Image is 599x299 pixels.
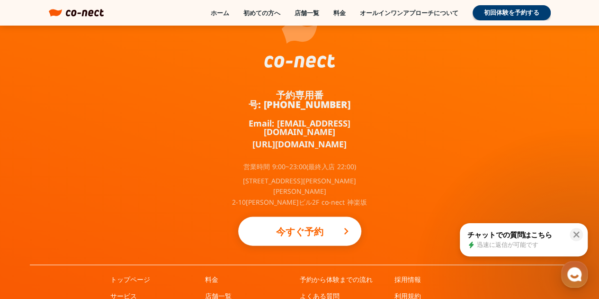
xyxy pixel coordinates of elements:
[110,274,150,284] a: トップページ
[257,221,342,242] p: 今すぐ予約
[3,220,63,244] a: ホーム
[63,220,122,244] a: チャット
[333,9,346,17] a: 料金
[394,274,421,284] a: 採用情報
[360,9,458,17] a: オールインワンアプローチについて
[252,139,347,148] a: [URL][DOMAIN_NAME]
[340,225,352,236] i: keyboard_arrow_right
[473,5,551,20] a: 初回体験を予約する
[243,9,280,17] a: 初めての方へ
[238,217,361,245] a: 今すぐ予約keyboard_arrow_right
[205,274,218,284] a: 料金
[81,235,104,243] span: チャット
[295,9,319,17] a: 店舗一覧
[229,90,371,109] a: 予約専用番号: [PHONE_NUMBER]
[300,274,373,284] a: 予約から体験までの流れ
[229,175,371,207] p: [STREET_ADDRESS][PERSON_NAME][PERSON_NAME] 2-10[PERSON_NAME]ビル2F co-nect 神楽坂
[24,235,41,242] span: ホーム
[122,220,182,244] a: 設定
[146,235,158,242] span: 設定
[229,118,371,136] a: Email: [EMAIL_ADDRESS][DOMAIN_NAME]
[243,163,356,170] p: 営業時間 9:00~23:00(最終入店 22:00)
[211,9,229,17] a: ホーム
